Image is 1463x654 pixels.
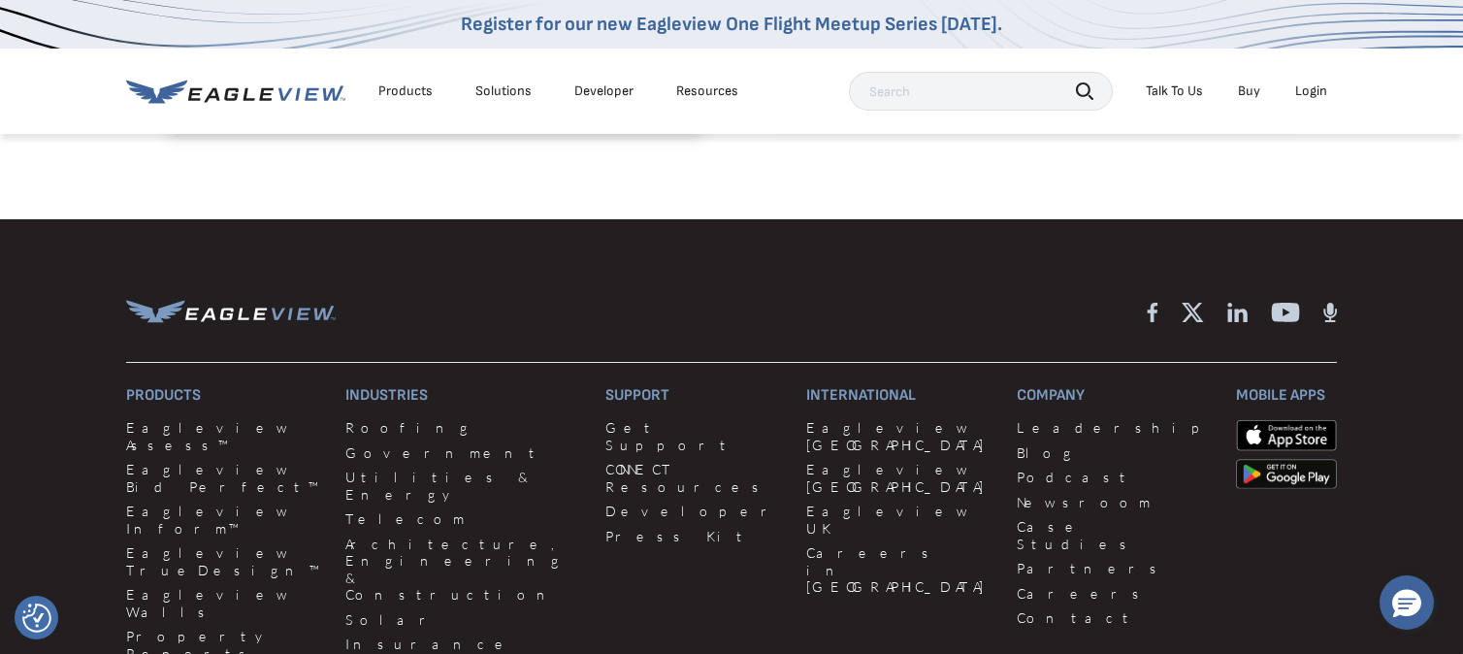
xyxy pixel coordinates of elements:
[22,604,51,633] img: Revisit consent button
[1017,386,1213,405] h3: Company
[1017,419,1213,437] a: Leadership
[806,386,993,405] h3: International
[1380,575,1434,630] button: Hello, have a question? Let’s chat.
[345,636,582,653] a: Insurance
[1238,82,1260,100] a: Buy
[806,544,993,596] a: Careers in [GEOGRAPHIC_DATA]
[345,469,582,503] a: Utilities & Energy
[605,386,783,405] h3: Support
[126,586,322,620] a: Eagleview Walls
[1236,386,1337,405] h3: Mobile Apps
[1236,419,1337,450] img: apple-app-store.png
[574,82,634,100] a: Developer
[605,528,783,545] a: Press Kit
[1017,585,1213,603] a: Careers
[126,461,322,495] a: Eagleview Bid Perfect™
[345,510,582,528] a: Telecom
[345,386,582,405] h3: Industries
[1017,609,1213,627] a: Contact
[1017,494,1213,511] a: Newsroom
[676,82,738,100] div: Resources
[1295,82,1327,100] div: Login
[461,13,1002,36] a: Register for our new Eagleview One Flight Meetup Series [DATE].
[1146,82,1203,100] div: Talk To Us
[345,536,582,604] a: Architecture, Engineering & Construction
[345,419,582,437] a: Roofing
[345,611,582,629] a: Solar
[22,604,51,633] button: Consent Preferences
[126,419,322,453] a: Eagleview Assess™
[806,461,993,495] a: Eagleview [GEOGRAPHIC_DATA]
[849,72,1113,111] input: Search
[605,461,783,495] a: CONNECT Resources
[345,444,582,462] a: Government
[126,386,322,405] h3: Products
[806,503,993,537] a: Eagleview UK
[126,503,322,537] a: Eagleview Inform™
[605,419,783,453] a: Get Support
[378,82,433,100] div: Products
[605,503,783,520] a: Developer
[1017,560,1213,577] a: Partners
[1017,444,1213,462] a: Blog
[806,419,993,453] a: Eagleview [GEOGRAPHIC_DATA]
[1017,518,1213,552] a: Case Studies
[126,544,322,578] a: Eagleview TrueDesign™
[475,82,532,100] div: Solutions
[1017,469,1213,486] a: Podcast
